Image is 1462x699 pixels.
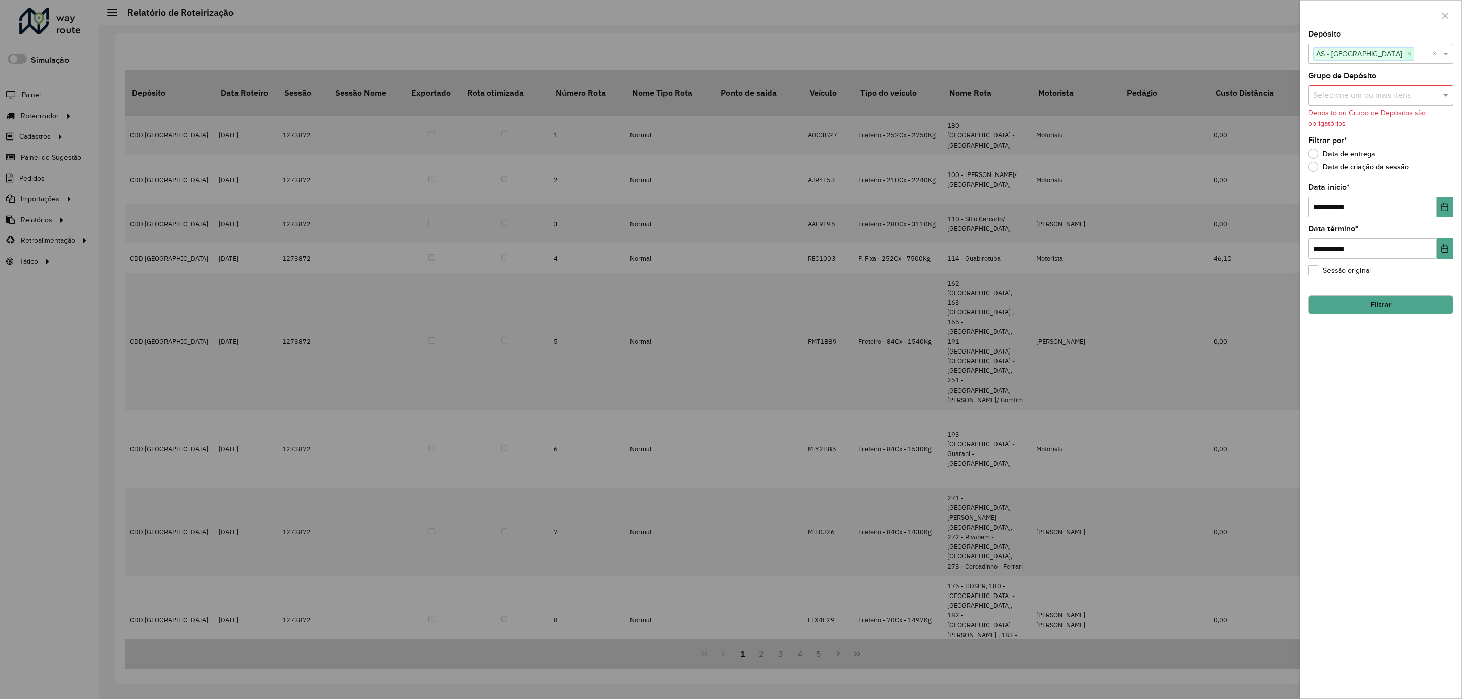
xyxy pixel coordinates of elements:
[1308,295,1453,314] button: Filtrar
[1308,223,1358,235] label: Data término
[1432,48,1441,60] span: Clear all
[1308,162,1409,172] label: Data de criação da sessão
[1308,109,1426,127] formly-validation-message: Depósito ou Grupo de Depósitos são obrigatórios
[1308,265,1371,276] label: Sessão original
[1308,181,1350,193] label: Data início
[1308,134,1347,147] label: Filtrar por
[1314,48,1405,60] span: AS - [GEOGRAPHIC_DATA]
[1405,48,1414,60] span: ×
[1437,197,1453,217] button: Choose Date
[1308,28,1341,40] label: Depósito
[1308,149,1375,159] label: Data de entrega
[1308,69,1376,82] label: Grupo de Depósito
[1437,238,1453,259] button: Choose Date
